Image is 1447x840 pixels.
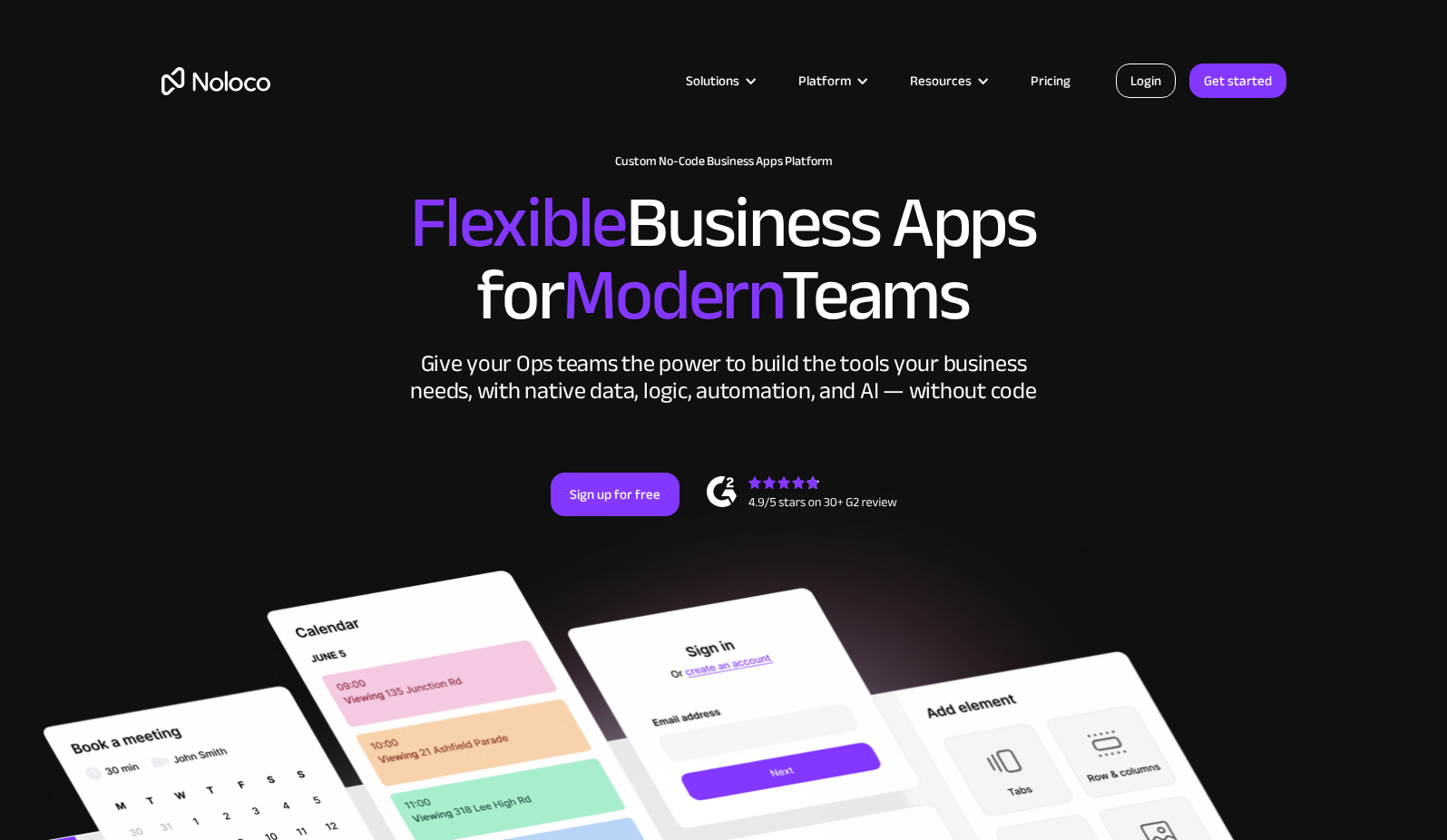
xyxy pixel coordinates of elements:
span: Modern [562,228,781,363]
div: Resources [887,69,1008,93]
a: Login [1116,63,1176,98]
div: Platform [776,69,887,93]
a: Get started [1189,63,1286,98]
a: Pricing [1008,69,1093,93]
div: Give your Ops teams the power to build the tools your business needs, with native data, logic, au... [406,350,1041,405]
div: Platform [798,69,851,93]
a: Sign up for free [551,473,680,516]
span: Flexible [410,155,626,290]
div: Solutions [686,69,739,93]
h2: Business Apps for Teams [161,187,1286,332]
div: Resources [910,69,972,93]
div: Solutions [663,69,776,93]
a: home [161,67,270,95]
